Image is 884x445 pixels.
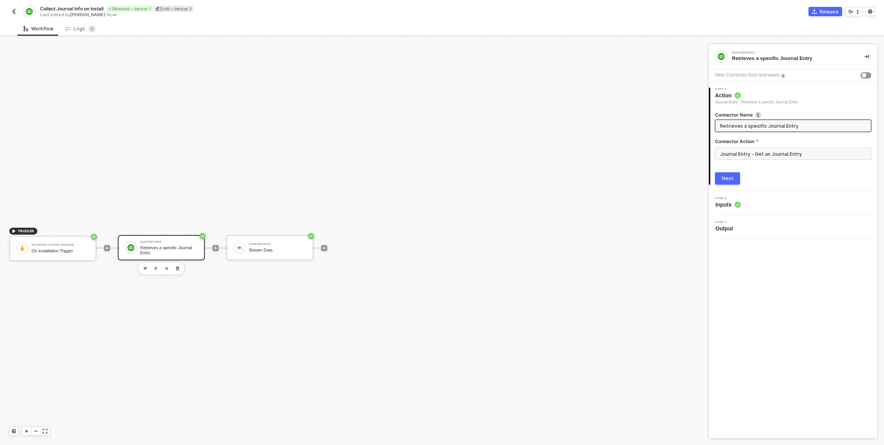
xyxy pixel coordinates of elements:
span: icon-play [12,229,16,233]
img: back [11,8,17,15]
span: icon-play [322,246,326,250]
span: icon-success-page [199,233,206,239]
span: icon-minus [33,429,38,433]
div: Hide Connector from end-users [715,72,779,79]
div: QuickBooks [140,240,198,243]
div: Step 1Action Journal Entry - Retrieves a specific Journal EntryConnector Nameicon-infoConnector A... [709,88,877,185]
span: Output [715,225,736,232]
div: Retrieves a specific Journal Entry [140,245,198,255]
span: TRIGGER [18,228,34,234]
span: Step 3 [715,221,736,224]
span: Step 1 [715,88,798,91]
span: icon-edit [156,7,160,11]
div: Journal Entry - Retrieves a specific Journal Entry [715,99,798,105]
img: icon [19,245,26,252]
button: Next [715,172,740,185]
span: Collect Journal Info on Install [40,5,104,12]
div: Last edited by - Now [40,12,441,18]
span: [PERSON_NAME] [70,12,105,17]
div: Retrieves a specific Journal Entry [732,55,852,62]
span: icon-play [24,429,29,433]
button: edit-cred [151,264,161,273]
button: edit-cred [141,264,150,273]
div: Draft • Version 2 [154,6,193,12]
button: 2 [845,7,862,16]
div: Logs [66,25,96,33]
button: Release [809,7,842,16]
span: icon-collapse-right [864,54,869,59]
input: Connector Action [715,148,871,160]
span: icon-success-page [91,234,97,240]
img: edit-cred [144,267,147,270]
img: icon-info [755,112,761,118]
span: icon-success-page [308,233,314,239]
label: Connector Action [715,138,871,145]
div: Workflow [23,26,54,32]
span: icon-play [213,246,218,250]
img: edit-cred [154,267,157,270]
span: icon-commerce [812,9,817,14]
div: Released • Version 1 [107,6,152,12]
span: icon-versioning [849,9,853,14]
div: Step 2Inputs [709,197,877,208]
input: Enter description [720,122,865,130]
img: icon [127,244,134,251]
div: Stream Data [249,248,306,253]
label: Connector Name [715,112,871,118]
span: icon-expand [43,429,47,433]
img: icon-info [781,73,785,78]
div: Stream Data [249,243,306,246]
button: copy-block [162,264,171,273]
div: 2 [856,8,859,15]
img: integration-icon [718,53,725,60]
img: integration-icon [26,8,32,15]
div: Next [722,175,733,182]
sup: 0 [88,25,96,33]
span: Step 2 [715,197,741,200]
span: Inputs [715,201,741,208]
img: copy-block [165,267,168,270]
div: On Installation Trigger [32,248,89,253]
div: On Installation Trigger [32,243,89,247]
div: QuickBooks [732,51,847,54]
div: Release [820,8,839,15]
button: back [9,7,18,16]
span: icon-play [105,246,109,250]
span: icon-settings [868,9,872,14]
img: icon [236,244,243,251]
span: Action [715,92,798,99]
